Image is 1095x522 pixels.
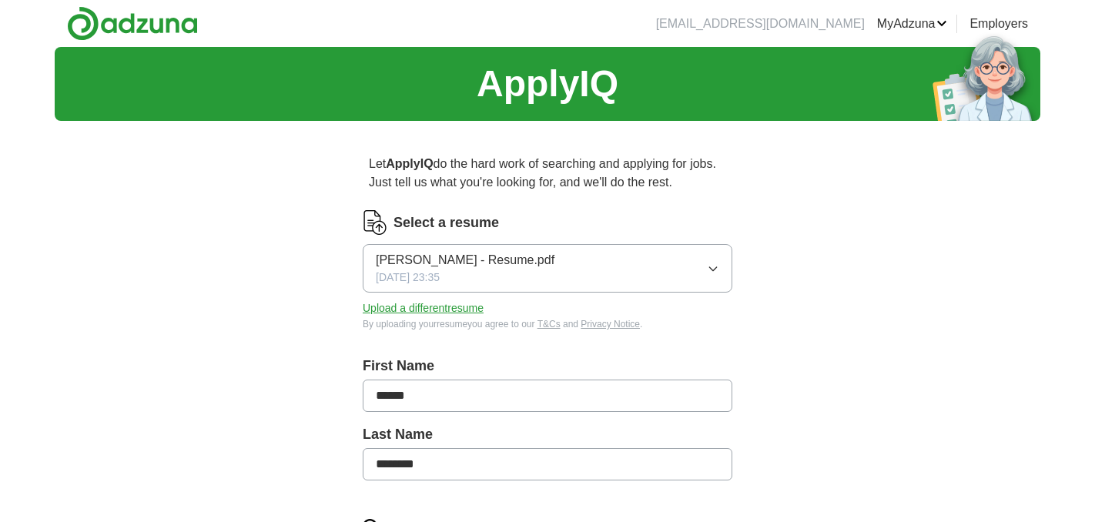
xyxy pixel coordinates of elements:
label: Select a resume [393,212,499,233]
div: By uploading your resume you agree to our and . [363,317,732,331]
a: Privacy Notice [581,319,640,330]
span: [PERSON_NAME] - Resume.pdf [376,251,554,269]
img: CV Icon [363,210,387,235]
a: MyAdzuna [877,15,948,33]
p: Let do the hard work of searching and applying for jobs. Just tell us what you're looking for, an... [363,149,732,198]
button: Upload a differentresume [363,300,484,316]
img: Adzuna logo [67,6,198,41]
span: [DATE] 23:35 [376,269,440,286]
li: [EMAIL_ADDRESS][DOMAIN_NAME] [656,15,865,33]
strong: ApplyIQ [386,157,433,170]
label: Last Name [363,424,732,445]
a: T&Cs [537,319,561,330]
a: Employers [969,15,1028,33]
button: [PERSON_NAME] - Resume.pdf[DATE] 23:35 [363,244,732,293]
h1: ApplyIQ [477,56,618,112]
label: First Name [363,356,732,376]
